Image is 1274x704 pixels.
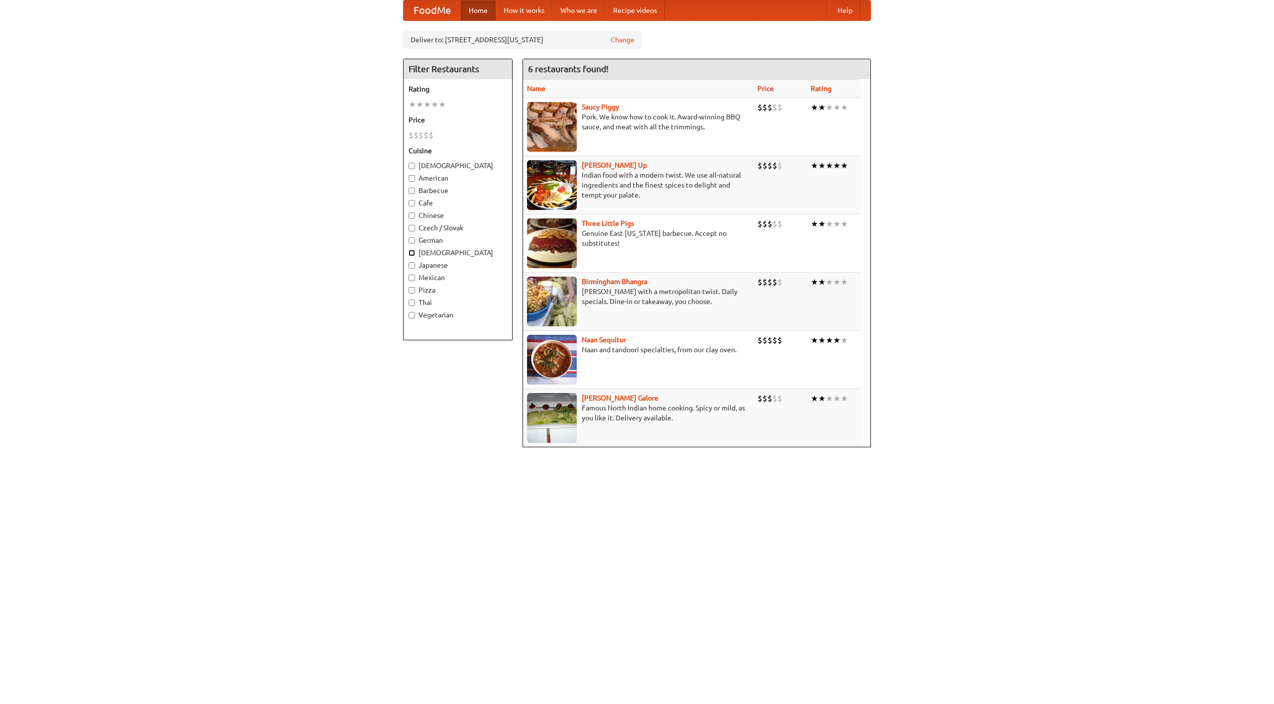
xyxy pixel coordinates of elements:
[409,250,415,256] input: [DEMOGRAPHIC_DATA]
[424,99,431,110] li: ★
[833,335,841,346] li: ★
[409,225,415,231] input: Czech / Slovak
[527,85,545,93] a: Name
[527,170,749,200] p: Indian food with a modern twist. We use all-natural ingredients and the finest spices to delight ...
[582,161,647,169] a: [PERSON_NAME] Up
[409,312,415,318] input: Vegetarian
[826,277,833,288] li: ★
[409,163,415,169] input: [DEMOGRAPHIC_DATA]
[409,188,415,194] input: Barbecue
[419,130,424,141] li: $
[409,237,415,244] input: German
[416,99,424,110] li: ★
[826,218,833,229] li: ★
[841,335,848,346] li: ★
[811,218,818,229] li: ★
[757,393,762,404] li: $
[757,102,762,113] li: $
[409,186,507,196] label: Barbecue
[826,102,833,113] li: ★
[762,218,767,229] li: $
[404,0,461,20] a: FoodMe
[409,285,507,295] label: Pizza
[777,160,782,171] li: $
[409,298,507,307] label: Thai
[527,403,749,423] p: Famous North Indian home cooking. Spicy or mild, as you like it. Delivery available.
[811,335,818,346] li: ★
[582,278,647,286] b: Birmingham Bhangra
[527,277,577,326] img: bhangra.jpg
[527,335,577,385] img: naansequitur.jpg
[762,160,767,171] li: $
[409,287,415,294] input: Pizza
[767,102,772,113] li: $
[818,335,826,346] li: ★
[409,275,415,281] input: Mexican
[811,85,832,93] a: Rating
[757,277,762,288] li: $
[767,277,772,288] li: $
[527,160,577,210] img: curryup.jpg
[757,218,762,229] li: $
[757,335,762,346] li: $
[811,393,818,404] li: ★
[767,218,772,229] li: $
[409,223,507,233] label: Czech / Slovak
[762,335,767,346] li: $
[777,393,782,404] li: $
[818,393,826,404] li: ★
[527,112,749,132] p: Pork. We know how to cook it. Award-winning BBQ sauce, and meat with all the trimmings.
[833,160,841,171] li: ★
[409,99,416,110] li: ★
[527,102,577,152] img: saucy.jpg
[409,248,507,258] label: [DEMOGRAPHIC_DATA]
[409,198,507,208] label: Cafe
[409,300,415,306] input: Thai
[811,277,818,288] li: ★
[605,0,665,20] a: Recipe videos
[527,345,749,355] p: Naan and tandoori specialties, from our clay oven.
[772,277,777,288] li: $
[496,0,552,20] a: How it works
[818,160,826,171] li: ★
[811,102,818,113] li: ★
[826,335,833,346] li: ★
[826,160,833,171] li: ★
[767,160,772,171] li: $
[777,102,782,113] li: $
[409,175,415,182] input: American
[772,218,777,229] li: $
[409,260,507,270] label: Japanese
[777,335,782,346] li: $
[409,115,507,125] h5: Price
[582,336,626,344] a: Naan Sequitur
[826,393,833,404] li: ★
[841,160,848,171] li: ★
[409,161,507,171] label: [DEMOGRAPHIC_DATA]
[409,310,507,320] label: Vegetarian
[777,277,782,288] li: $
[841,102,848,113] li: ★
[762,393,767,404] li: $
[403,31,642,49] div: Deliver to: [STREET_ADDRESS][US_STATE]
[582,103,619,111] b: Saucy Piggy
[811,160,818,171] li: ★
[582,219,634,227] b: Three Little Pigs
[818,218,826,229] li: ★
[777,218,782,229] li: $
[841,393,848,404] li: ★
[818,102,826,113] li: ★
[409,146,507,156] h5: Cuisine
[527,228,749,248] p: Genuine East [US_STATE] barbecue. Accept no substitutes!
[527,218,577,268] img: littlepigs.jpg
[841,218,848,229] li: ★
[767,393,772,404] li: $
[772,335,777,346] li: $
[409,212,415,219] input: Chinese
[409,130,414,141] li: $
[818,277,826,288] li: ★
[611,35,635,45] a: Change
[409,84,507,94] h5: Rating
